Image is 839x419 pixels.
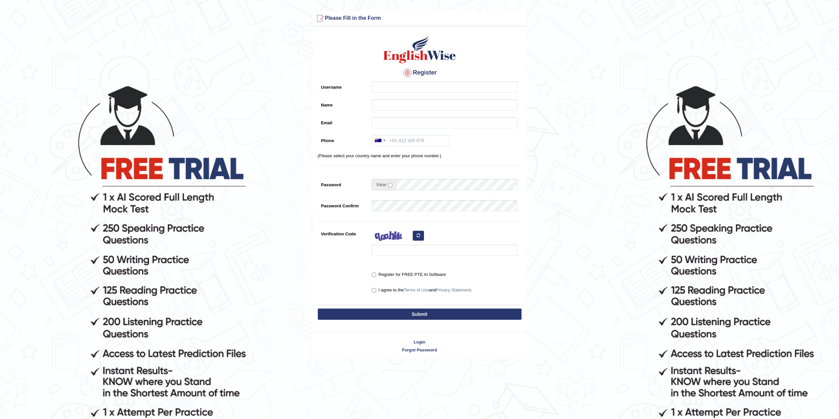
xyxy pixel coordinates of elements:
h4: Register [318,68,522,78]
input: Register for FREE PTE AI Software [372,273,376,277]
a: Login [313,339,526,345]
label: Email [318,117,369,126]
a: Forgot Password [313,347,526,353]
label: Username [318,81,369,90]
label: Phone [318,135,369,144]
label: Register for FREE PTE AI Software [372,271,446,278]
label: Name [318,99,369,108]
label: I agree to the and . [372,287,472,293]
button: Submit [318,309,522,320]
label: Password [318,179,369,188]
img: Logo of English Wise create a new account for intelligent practice with AI [382,35,457,64]
input: +61 412 345 678 [372,135,449,146]
label: Verification Code [318,228,369,237]
h3: Please Fill in the Form [315,13,525,24]
a: Privacy Statement [436,287,471,292]
div: Australia: +61 [372,135,387,146]
p: (Please select your country name and enter your phone number.) [318,153,522,159]
label: Password Confirm [318,200,369,209]
input: I agree to theTerms of UseandPrivacy Statement. [372,288,376,292]
input: Show/Hide Password [388,183,392,187]
a: Terms of Use [404,287,429,292]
